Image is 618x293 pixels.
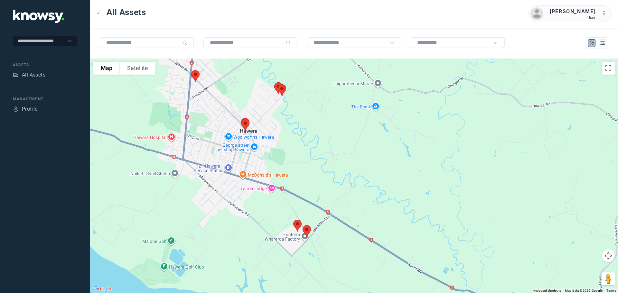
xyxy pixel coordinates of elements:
div: Toggle Menu [97,10,101,14]
div: List [600,40,605,46]
div: Profile [22,105,38,113]
div: All Assets [22,71,45,79]
div: Assets [13,62,77,68]
a: ProfileProfile [13,105,38,113]
span: Map data ©2025 Google [565,289,603,292]
img: Google [92,285,113,293]
span: All Assets [107,6,146,18]
img: avatar.png [530,7,543,20]
div: Profile [13,106,19,112]
img: Application Logo [13,10,64,23]
div: Search [182,40,187,45]
div: User [550,15,595,20]
button: Keyboard shortcuts [533,288,561,293]
div: : [602,10,610,17]
button: Toggle fullscreen view [602,62,615,75]
button: Show street map [93,62,120,75]
div: Search [286,40,291,45]
a: Open this area in Google Maps (opens a new window) [92,285,113,293]
div: : [602,10,610,18]
a: AssetsAll Assets [13,71,45,79]
button: Show satellite imagery [120,62,155,75]
div: Map [589,40,595,46]
div: Assets [13,72,19,78]
button: Map camera controls [602,249,615,262]
div: Management [13,96,77,102]
div: [PERSON_NAME] [550,8,595,15]
a: Terms (opens in new tab) [606,289,616,292]
tspan: ... [602,11,609,16]
button: Drag Pegman onto the map to open Street View [602,272,615,285]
